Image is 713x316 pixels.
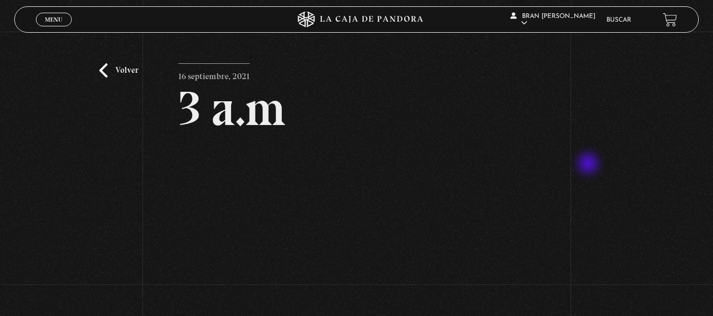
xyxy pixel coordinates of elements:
[45,16,62,23] span: Menu
[606,17,631,23] a: Buscar
[663,12,677,26] a: View your shopping cart
[41,25,66,33] span: Cerrar
[178,84,534,133] h2: 3 a.m
[510,13,595,26] span: Bran [PERSON_NAME]
[99,63,138,78] a: Volver
[178,63,250,84] p: 16 septiembre, 2021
